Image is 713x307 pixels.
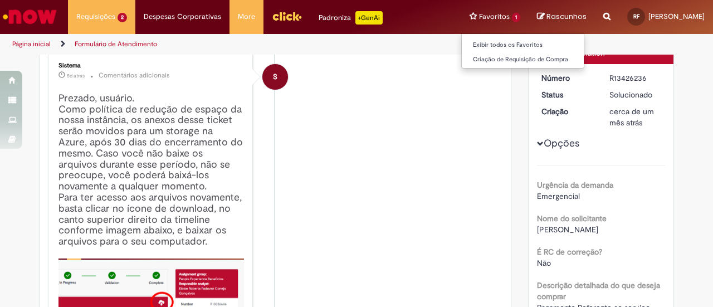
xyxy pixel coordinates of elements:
span: 2 [118,13,127,22]
a: Exibir todos os Favoritos [462,39,584,51]
span: RF [633,13,639,20]
b: Urgência da demanda [537,180,613,190]
b: Descrição detalhada do que deseja comprar [537,280,660,301]
a: Rascunhos [537,12,587,22]
span: S [273,64,277,90]
span: [PERSON_NAME] [537,225,598,235]
dt: Criação [533,106,602,117]
div: 18/08/2025 17:46:16 [609,106,661,128]
span: Requisições [76,11,115,22]
span: Emergencial [537,191,580,201]
div: R13426236 [609,72,661,84]
span: Não [537,258,551,268]
a: Criação de Requisição de Compra [462,53,584,66]
img: ServiceNow [1,6,58,28]
span: Favoritos [479,11,510,22]
a: Formulário de Atendimento [75,40,157,48]
time: 26/09/2025 02:11:24 [67,72,85,79]
dt: Status [533,89,602,100]
a: Página inicial [12,40,51,48]
span: 5d atrás [67,72,85,79]
div: System [262,64,288,90]
ul: Favoritos [461,33,584,69]
p: +GenAi [355,11,383,25]
span: cerca de um mês atrás [609,106,654,128]
div: Padroniza [319,11,383,25]
div: Sistema [58,62,244,69]
time: 18/08/2025 17:46:16 [609,106,654,128]
dt: Número [533,72,602,84]
small: Comentários adicionais [99,71,170,80]
b: Nome do solicitante [537,213,607,223]
ul: Trilhas de página [8,34,467,55]
div: Solucionado [609,89,661,100]
span: More [238,11,255,22]
b: É RC de correção? [537,247,602,257]
span: Rascunhos [546,11,587,22]
span: 1 [512,13,520,22]
span: [PERSON_NAME] [648,12,705,21]
img: click_logo_yellow_360x200.png [272,8,302,25]
span: Despesas Corporativas [144,11,221,22]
